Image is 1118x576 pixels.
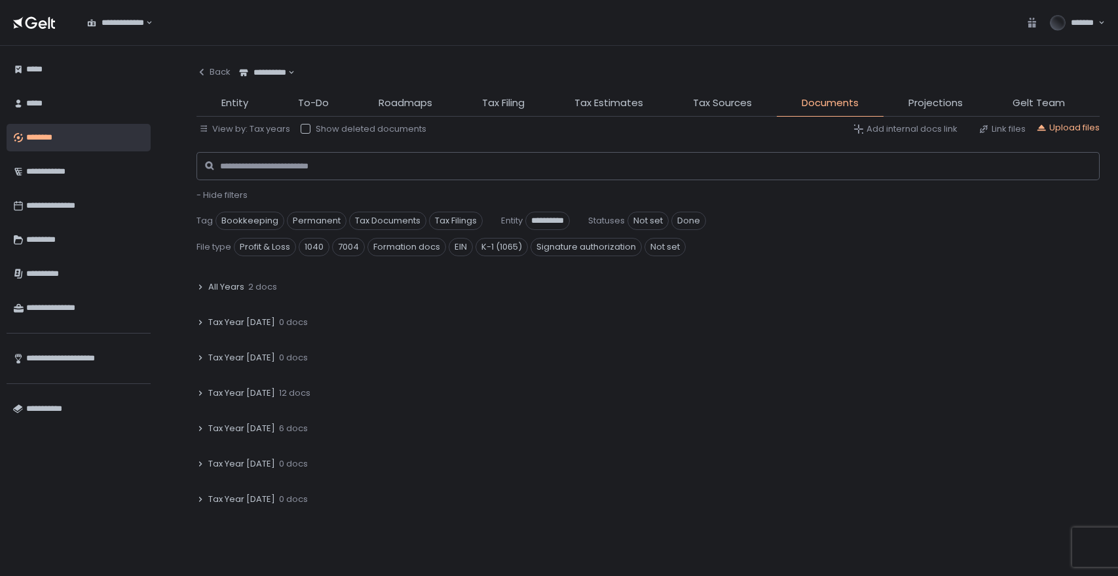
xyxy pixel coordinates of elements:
[627,212,669,230] span: Not set
[501,215,523,227] span: Entity
[196,66,231,78] div: Back
[475,238,528,256] span: K-1 (1065)
[574,96,643,111] span: Tax Estimates
[379,96,432,111] span: Roadmaps
[221,96,248,111] span: Entity
[279,317,308,328] span: 0 docs
[1036,122,1100,134] button: Upload files
[196,241,231,253] span: File type
[588,215,625,227] span: Statuses
[287,212,346,230] span: Permanent
[299,238,329,256] span: 1040
[196,59,231,85] button: Back
[208,493,275,505] span: Tax Year [DATE]
[208,458,275,470] span: Tax Year [DATE]
[978,123,1026,135] button: Link files
[144,16,145,29] input: Search for option
[531,238,642,256] span: Signature authorization
[79,9,153,37] div: Search for option
[644,238,686,256] span: Not set
[208,317,275,328] span: Tax Year [DATE]
[429,212,483,230] span: Tax Filings
[279,387,310,399] span: 12 docs
[248,281,277,293] span: 2 docs
[196,215,213,227] span: Tag
[279,352,308,364] span: 0 docs
[671,212,706,230] span: Done
[298,96,329,111] span: To-Do
[693,96,752,111] span: Tax Sources
[196,189,248,201] button: - Hide filters
[349,212,426,230] span: Tax Documents
[279,423,308,434] span: 6 docs
[802,96,859,111] span: Documents
[208,423,275,434] span: Tax Year [DATE]
[234,238,296,256] span: Profit & Loss
[332,238,365,256] span: 7004
[231,59,295,86] div: Search for option
[908,96,963,111] span: Projections
[286,66,287,79] input: Search for option
[367,238,446,256] span: Formation docs
[853,123,958,135] button: Add internal docs link
[208,281,244,293] span: All Years
[279,458,308,470] span: 0 docs
[482,96,525,111] span: Tax Filing
[208,352,275,364] span: Tax Year [DATE]
[279,493,308,505] span: 0 docs
[1013,96,1065,111] span: Gelt Team
[208,387,275,399] span: Tax Year [DATE]
[215,212,284,230] span: Bookkeeping
[449,238,473,256] span: EIN
[199,123,290,135] button: View by: Tax years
